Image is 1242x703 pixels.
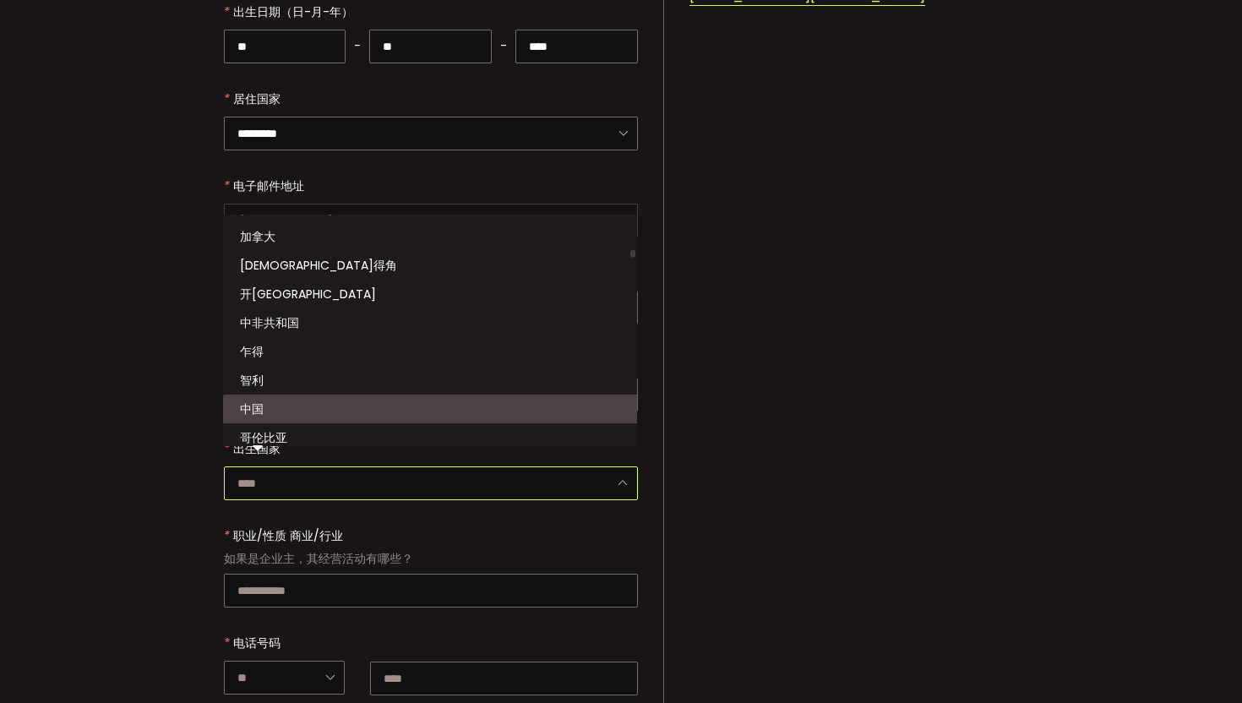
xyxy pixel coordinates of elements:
font: 智利 [240,372,264,389]
font: 开[GEOGRAPHIC_DATA] [240,286,376,302]
font: 乍得 [240,343,264,360]
iframe: 聊天小部件 [1158,622,1242,703]
font: - [500,37,507,54]
font: 哥伦比亚 [240,429,287,446]
font: 中非共和国 [240,314,299,331]
font: 中国 [240,401,264,417]
font: [DEMOGRAPHIC_DATA]得角 [240,257,397,274]
div: 聊天小组件 [1158,622,1242,703]
font: - [354,37,361,54]
font: 加拿大 [240,228,275,245]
